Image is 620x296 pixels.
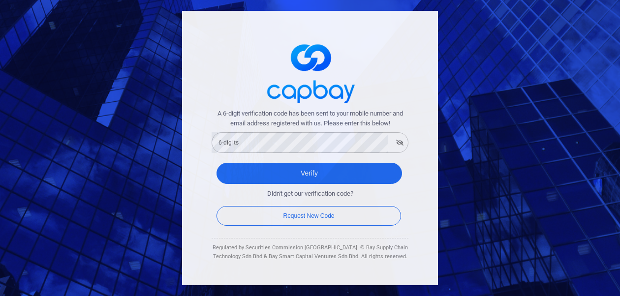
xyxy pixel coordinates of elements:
button: Request New Code [217,206,401,226]
img: logo [261,35,359,109]
div: Regulated by Securities Commission [GEOGRAPHIC_DATA]. © Bay Supply Chain Technology Sdn Bhd & Bay... [212,243,408,261]
span: Didn't get our verification code? [267,189,353,199]
span: A 6-digit verification code has been sent to your mobile number and email address registered with... [212,109,408,129]
button: Verify [217,163,402,184]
